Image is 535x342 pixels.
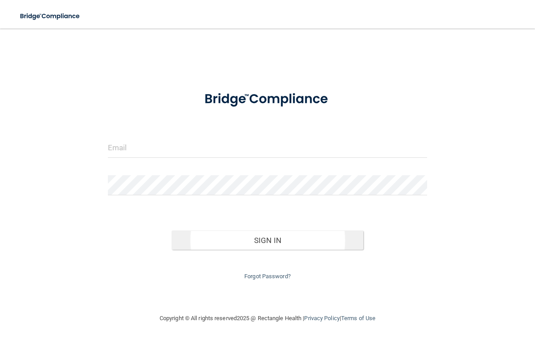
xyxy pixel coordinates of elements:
img: bridge_compliance_login_screen.278c3ca4.svg [13,7,87,25]
a: Terms of Use [341,315,375,321]
a: Forgot Password? [244,273,291,280]
input: Email [108,138,428,158]
button: Sign In [172,231,363,250]
a: Privacy Policy [304,315,339,321]
div: Copyright © All rights reserved 2025 @ Rectangle Health | | [105,304,430,333]
img: bridge_compliance_login_screen.278c3ca4.svg [191,82,344,116]
iframe: Drift Widget Chat Controller [381,279,524,314]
